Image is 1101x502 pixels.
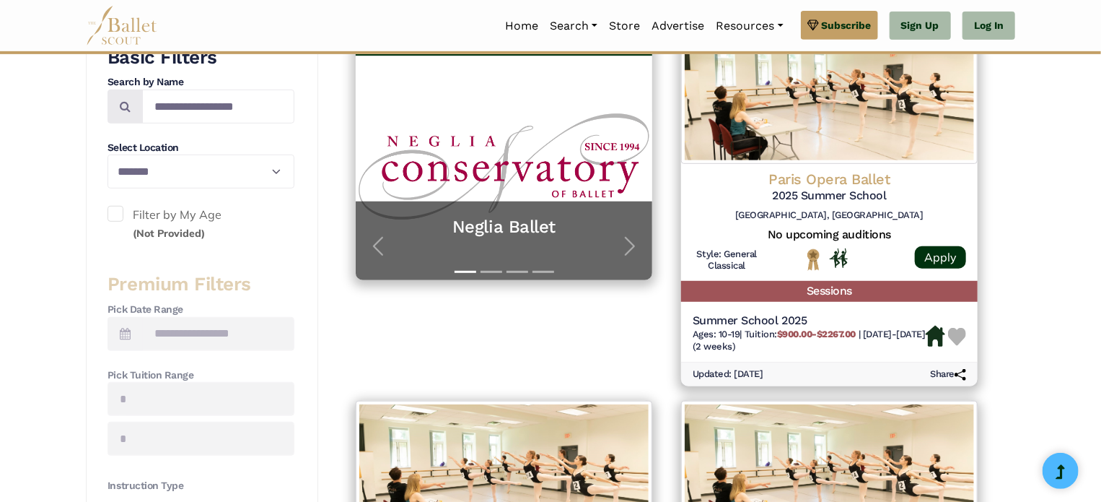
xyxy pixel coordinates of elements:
[890,12,951,40] a: Sign Up
[693,368,763,381] h6: Updated: [DATE]
[108,272,294,297] h3: Premium Filters
[481,264,502,280] button: Slide 2
[710,11,789,41] a: Resources
[370,216,638,238] a: Neglia Ballet
[693,170,966,189] h4: Paris Opera Ballet
[499,11,544,41] a: Home
[108,75,294,90] h4: Search by Name
[108,303,294,317] h4: Pick Date Range
[801,11,878,40] a: Subscribe
[777,329,856,339] b: $900.00-$2267.00
[930,368,966,381] h6: Share
[693,228,966,243] h5: No upcoming auditions
[506,264,528,280] button: Slide 3
[745,329,859,339] span: Tuition:
[693,329,926,353] h6: | |
[926,326,945,347] img: Housing Available
[603,11,646,41] a: Store
[804,248,823,271] img: National
[693,329,926,352] span: [DATE]-[DATE] (2 weeks)
[646,11,710,41] a: Advertise
[915,246,966,269] a: Apply
[948,328,966,346] img: Heart
[693,329,740,339] span: Ages: 10-19
[455,264,476,280] button: Slide 1
[693,209,966,222] h6: [GEOGRAPHIC_DATA], [GEOGRAPHIC_DATA]
[108,141,294,155] h4: Select Location
[962,12,1015,40] a: Log In
[693,313,926,329] h5: Summer School 2025
[830,248,848,267] img: In Person
[822,17,872,33] span: Subscribe
[532,264,554,280] button: Slide 4
[693,189,966,204] h5: 2025 Summer School
[108,46,294,70] h3: Basic Filters
[544,11,603,41] a: Search
[693,248,761,273] h6: Style: General Classical
[133,227,205,240] small: (Not Provided)
[807,17,819,33] img: gem.svg
[108,479,294,493] h4: Instruction Type
[681,281,978,302] h5: Sessions
[108,368,294,383] h4: Pick Tuition Range
[142,90,294,124] input: Search by names...
[681,20,978,164] img: Logo
[108,206,294,243] label: Filter by My Age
